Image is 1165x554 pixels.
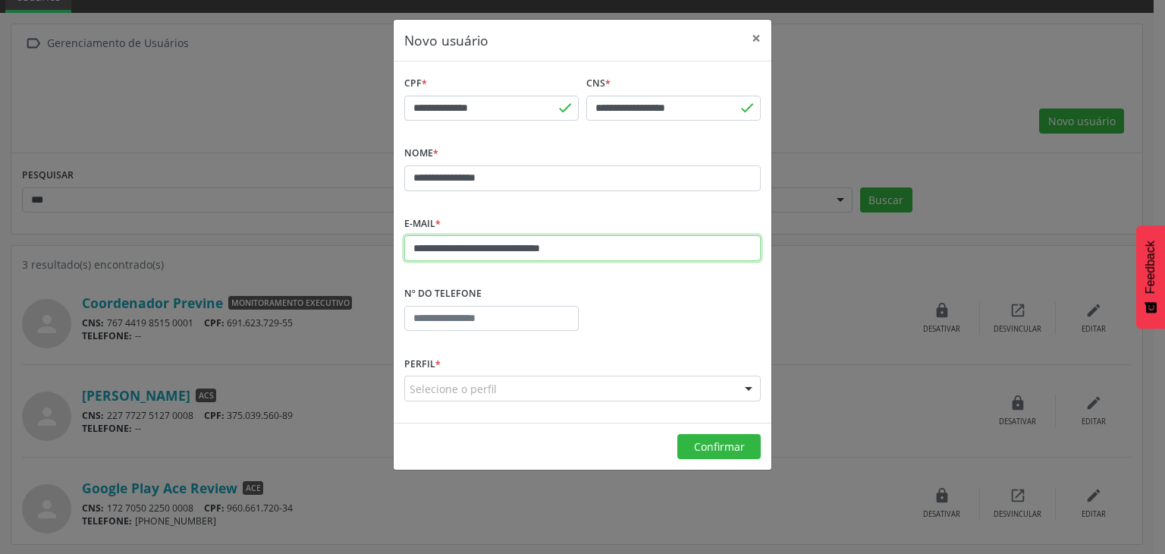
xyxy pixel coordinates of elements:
[1144,241,1157,294] span: Feedback
[739,99,755,116] span: done
[557,99,573,116] span: done
[410,381,497,397] span: Selecione o perfil
[404,352,441,376] label: Perfil
[586,72,611,96] label: CNS
[741,20,771,57] button: Close
[404,30,488,50] h5: Novo usuário
[694,439,745,454] span: Confirmar
[404,282,482,306] label: Nº do Telefone
[404,72,427,96] label: CPF
[677,434,761,460] button: Confirmar
[404,142,438,165] label: Nome
[404,212,441,236] label: E-mail
[1136,225,1165,329] button: Feedback - Mostrar pesquisa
